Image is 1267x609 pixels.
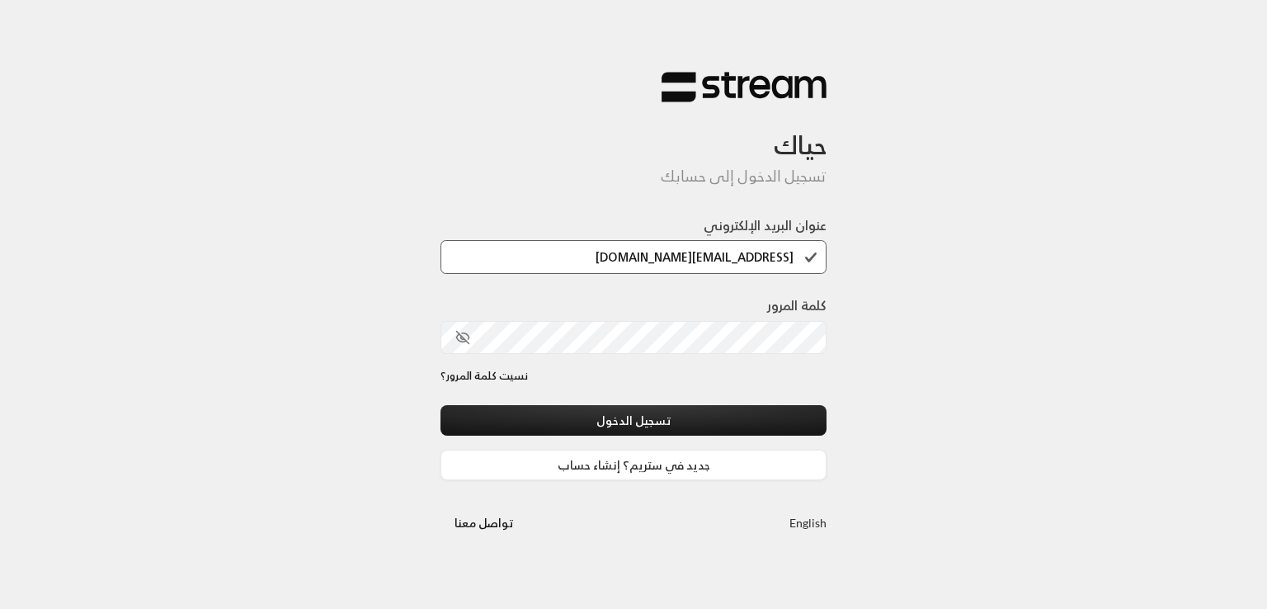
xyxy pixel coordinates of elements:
[789,507,827,537] a: English
[440,240,827,274] input: اكتب بريدك الإلكتروني هنا
[704,215,827,235] label: عنوان البريد الإلكتروني
[440,103,827,160] h3: حياك
[440,168,827,186] h5: تسجيل الدخول إلى حسابك
[662,71,827,103] img: Stream Logo
[440,368,528,385] a: نسيت كلمة المرور؟
[440,405,827,436] button: تسجيل الدخول
[767,295,827,315] label: كلمة المرور
[440,450,827,480] a: جديد في ستريم؟ إنشاء حساب
[440,512,527,533] a: تواصل معنا
[449,323,477,352] button: toggle password visibility
[440,507,527,537] button: تواصل معنا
